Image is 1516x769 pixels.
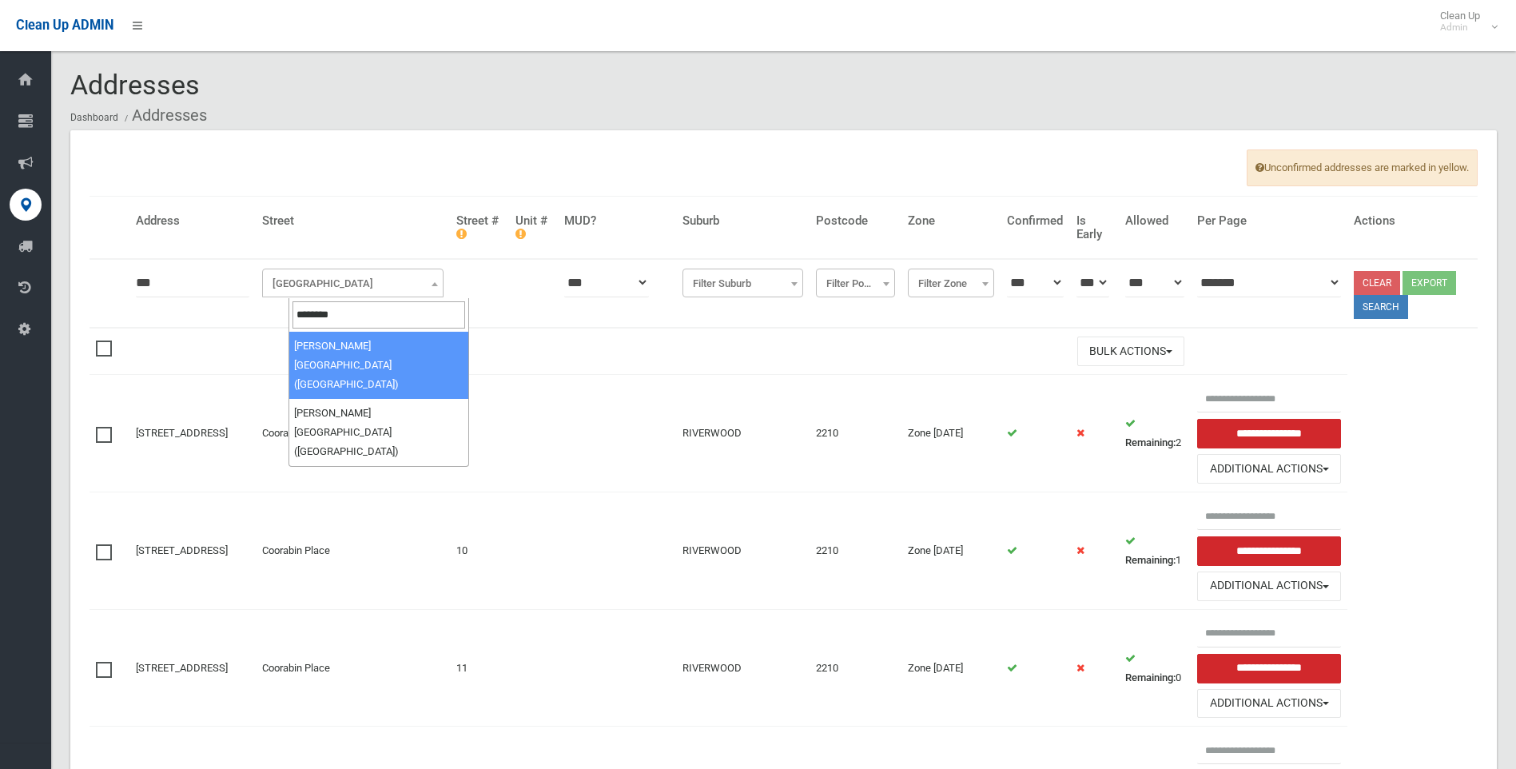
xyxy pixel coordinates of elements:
h4: Address [136,214,249,228]
a: Clear [1354,271,1400,295]
span: Filter Suburb [682,269,803,297]
a: Dashboard [70,112,118,123]
td: RIVERWOOD [676,609,810,727]
td: 1 [450,375,509,492]
small: Admin [1440,22,1480,34]
strong: Remaining: [1125,671,1176,683]
span: Clean Up [1432,10,1496,34]
span: Filter Street [266,273,440,295]
h4: Postcode [816,214,895,228]
h4: Suburb [682,214,803,228]
span: Filter Postcode [820,273,891,295]
span: Filter Suburb [686,273,799,295]
h4: MUD? [564,214,670,228]
strong: Remaining: [1125,554,1176,566]
td: Coorabin Place [256,375,450,492]
h4: Allowed [1125,214,1184,228]
strong: Remaining: [1125,436,1176,448]
td: Zone [DATE] [901,492,1001,610]
button: Additional Actions [1197,572,1341,601]
h4: Street # [456,214,503,241]
a: [STREET_ADDRESS] [136,544,228,556]
h4: Zone [908,214,994,228]
td: 0 [1119,609,1191,727]
a: [STREET_ADDRESS] [136,427,228,439]
button: Export [1403,271,1456,295]
h4: Actions [1354,214,1471,228]
td: 2210 [810,375,901,492]
td: 2210 [810,492,901,610]
h4: Street [262,214,444,228]
h4: Confirmed [1007,214,1063,228]
td: Zone [DATE] [901,375,1001,492]
a: [STREET_ADDRESS] [136,662,228,674]
span: Unconfirmed addresses are marked in yellow. [1247,149,1478,186]
h4: Per Page [1197,214,1341,228]
span: Filter Zone [912,273,990,295]
li: [PERSON_NAME][GEOGRAPHIC_DATA] ([GEOGRAPHIC_DATA]) [289,332,469,399]
td: 1 [1119,492,1191,610]
li: [PERSON_NAME][GEOGRAPHIC_DATA] ([GEOGRAPHIC_DATA]) [289,399,469,466]
button: Additional Actions [1197,454,1341,484]
td: 10 [450,492,509,610]
li: Addresses [121,101,207,130]
td: RIVERWOOD [676,492,810,610]
button: Search [1354,295,1408,319]
button: Bulk Actions [1077,337,1184,366]
h4: Is Early [1076,214,1112,241]
td: RIVERWOOD [676,375,810,492]
span: Addresses [70,69,200,101]
h4: Unit # [515,214,551,241]
span: Filter Postcode [816,269,895,297]
td: Coorabin Place [256,609,450,727]
span: Clean Up ADMIN [16,18,113,33]
td: 2210 [810,609,901,727]
td: Zone [DATE] [901,609,1001,727]
td: Coorabin Place [256,492,450,610]
span: Filter Street [262,269,444,297]
span: Filter Zone [908,269,994,297]
td: 2 [1119,375,1191,492]
button: Additional Actions [1197,689,1341,719]
td: 11 [450,609,509,727]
